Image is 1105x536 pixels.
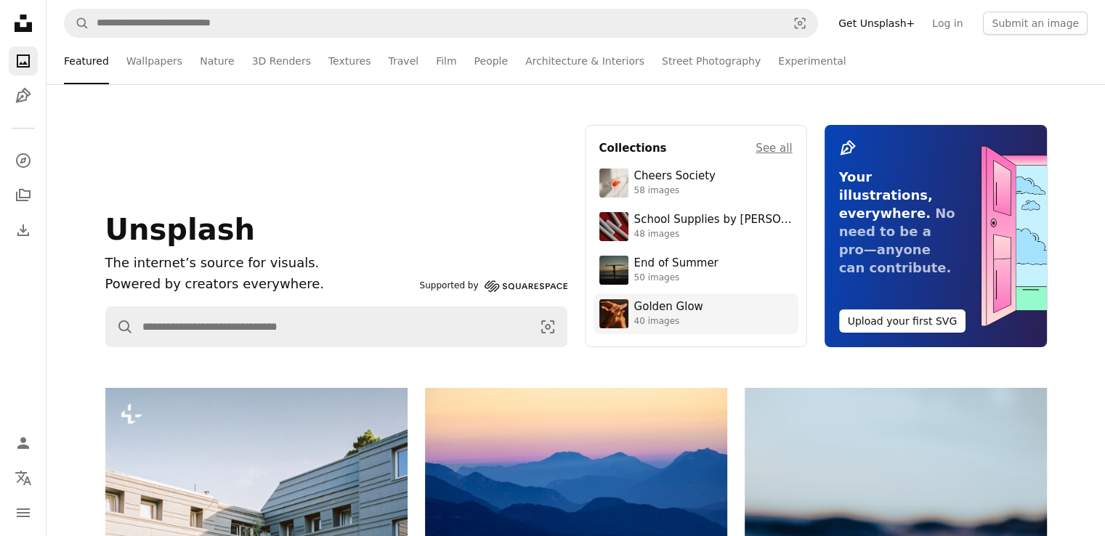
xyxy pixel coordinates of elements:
[9,181,38,210] a: Collections
[662,38,761,84] a: Street Photography
[420,277,567,295] a: Supported by
[388,38,418,84] a: Travel
[9,429,38,458] a: Log in / Sign up
[756,139,792,157] a: See all
[64,9,818,38] form: Find visuals sitewide
[9,498,38,527] button: Menu
[65,9,89,37] button: Search Unsplash
[105,253,414,274] h1: The internet’s source for visuals.
[634,169,716,184] div: Cheers Society
[105,306,567,347] form: Find visuals sitewide
[599,299,793,328] a: Golden Glow40 images
[983,12,1088,35] button: Submit an image
[634,213,793,227] div: School Supplies by [PERSON_NAME]
[839,169,933,221] span: Your illustrations, everywhere.
[126,38,182,84] a: Wallpapers
[599,139,667,157] h4: Collections
[634,229,793,240] div: 48 images
[634,256,719,271] div: End of Summer
[599,168,793,198] a: Cheers Society58 images
[328,38,371,84] a: Textures
[634,300,703,314] div: Golden Glow
[474,38,509,84] a: People
[599,299,628,328] img: premium_photo-1754759085924-d6c35cb5b7a4
[839,309,966,333] button: Upload your first SVG
[599,168,628,198] img: photo-1610218588353-03e3130b0e2d
[105,274,414,295] p: Powered by creators everywhere.
[830,12,923,35] a: Get Unsplash+
[9,81,38,110] a: Illustrations
[9,9,38,41] a: Home — Unsplash
[105,213,255,246] span: Unsplash
[782,9,817,37] button: Visual search
[106,307,134,346] button: Search Unsplash
[436,38,456,84] a: Film
[634,185,716,197] div: 58 images
[425,475,727,488] a: Layered blue mountains under a pastel sky
[200,38,234,84] a: Nature
[839,206,955,275] span: No need to be a pro—anyone can contribute.
[599,256,628,285] img: premium_photo-1754398386796-ea3dec2a6302
[9,463,38,492] button: Language
[923,12,971,35] a: Log in
[599,212,628,241] img: premium_photo-1715107534993-67196b65cde7
[529,307,567,346] button: Visual search
[9,216,38,245] a: Download History
[778,38,846,84] a: Experimental
[9,46,38,76] a: Photos
[252,38,311,84] a: 3D Renders
[634,272,719,284] div: 50 images
[599,212,793,241] a: School Supplies by [PERSON_NAME]48 images
[634,316,703,328] div: 40 images
[9,146,38,175] a: Explore
[525,38,644,84] a: Architecture & Interiors
[599,256,793,285] a: End of Summer50 images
